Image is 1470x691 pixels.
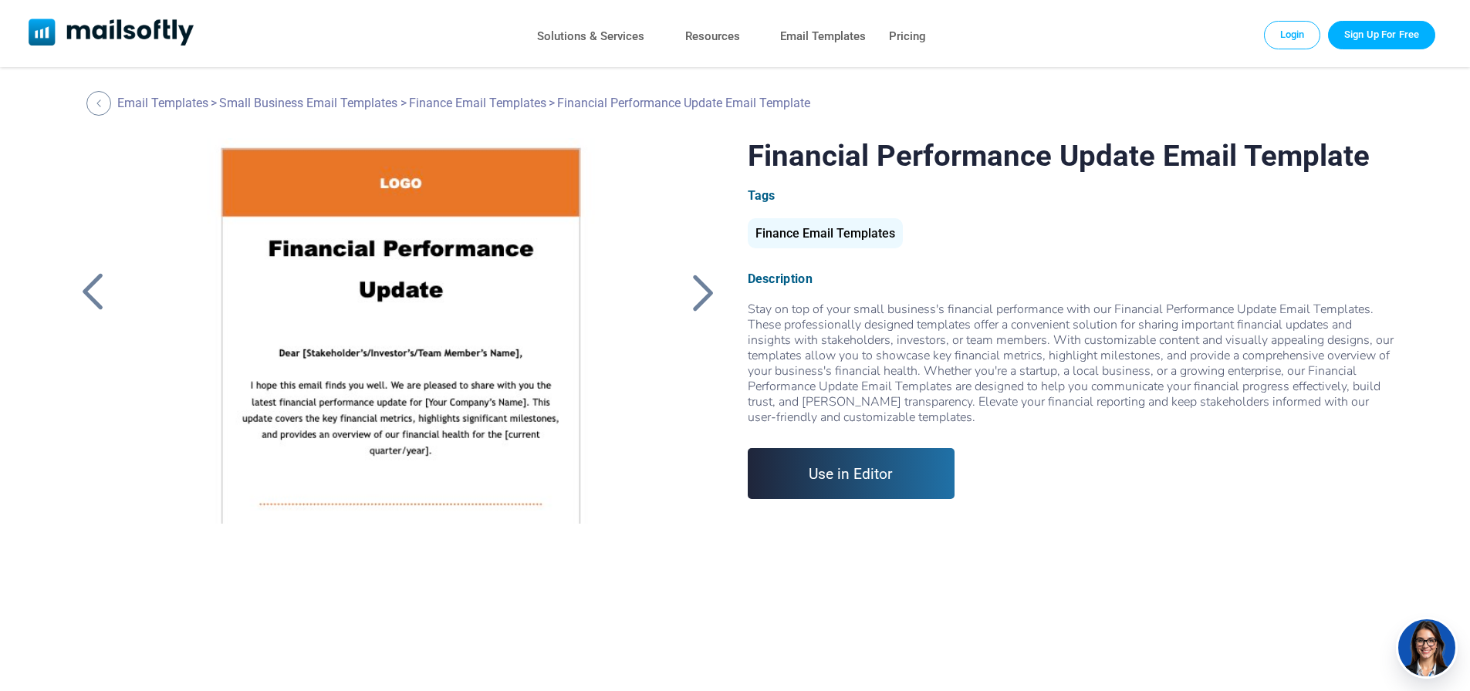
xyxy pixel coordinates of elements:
a: Back [684,272,723,312]
a: Small Business Email Templates [219,96,397,110]
div: Finance Email Templates [748,218,903,248]
a: Resources [685,25,740,48]
a: Email Templates [780,25,866,48]
a: Use in Editor [748,448,955,499]
a: Email Templates [117,96,208,110]
div: Stay on top of your small business's financial performance with our Financial Performance Update ... [748,302,1397,425]
a: Solutions & Services [537,25,644,48]
a: Financial Performance Update Email Template [138,138,657,524]
a: Finance Email Templates [409,96,546,110]
a: Login [1264,21,1321,49]
a: Pricing [889,25,926,48]
a: Mailsoftly [29,19,194,49]
a: Finance Email Templates [748,232,903,239]
div: Description [748,271,1397,286]
a: Back [86,91,115,116]
div: Tags [748,188,1397,203]
a: Trial [1328,21,1435,49]
a: Back [73,272,112,312]
h1: Financial Performance Update Email Template [748,138,1397,173]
